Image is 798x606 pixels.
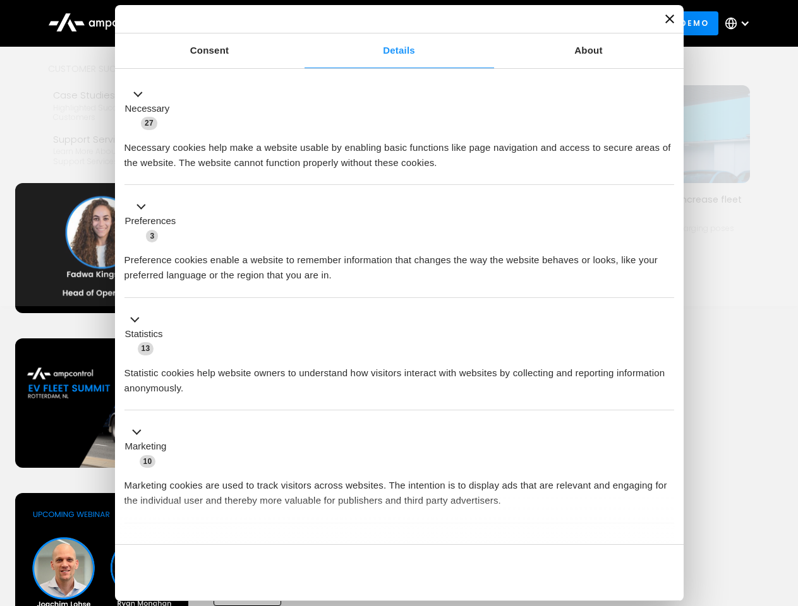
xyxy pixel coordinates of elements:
[48,83,205,128] a: Case StudiesHighlighted success stories From Our Customers
[53,88,200,102] div: Case Studies
[53,146,200,166] div: Learn more about Ampcontrol’s support services
[124,243,674,283] div: Preference cookies enable a website to remember information that changes the way the website beha...
[53,103,200,122] div: Highlighted success stories From Our Customers
[48,62,205,76] div: Customer success
[48,128,205,172] a: Support ServicesLearn more about Ampcontrol’s support services
[125,102,170,116] label: Necessary
[115,33,305,68] a: Consent
[125,214,176,229] label: Preferences
[492,554,674,591] button: Okay
[125,327,163,342] label: Statistics
[124,468,674,508] div: Marketing cookies are used to track visitors across websites. The intention is to display ads tha...
[124,199,184,244] button: Preferences (3)
[124,86,178,131] button: Necessary (27)
[124,312,171,356] button: Statistics (13)
[124,537,228,553] button: Unclassified (2)
[53,133,200,146] div: Support Services
[125,439,167,454] label: Marketing
[305,33,494,68] a: Details
[124,425,174,469] button: Marketing (10)
[124,356,674,396] div: Statistic cookies help website owners to understand how visitors interact with websites by collec...
[209,539,221,552] span: 2
[665,15,674,23] button: Close banner
[141,117,157,129] span: 27
[124,131,674,170] div: Necessary cookies help make a website usable by enabling basic functions like page navigation and...
[140,455,156,468] span: 10
[146,230,158,242] span: 3
[494,33,684,68] a: About
[138,342,154,355] span: 13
